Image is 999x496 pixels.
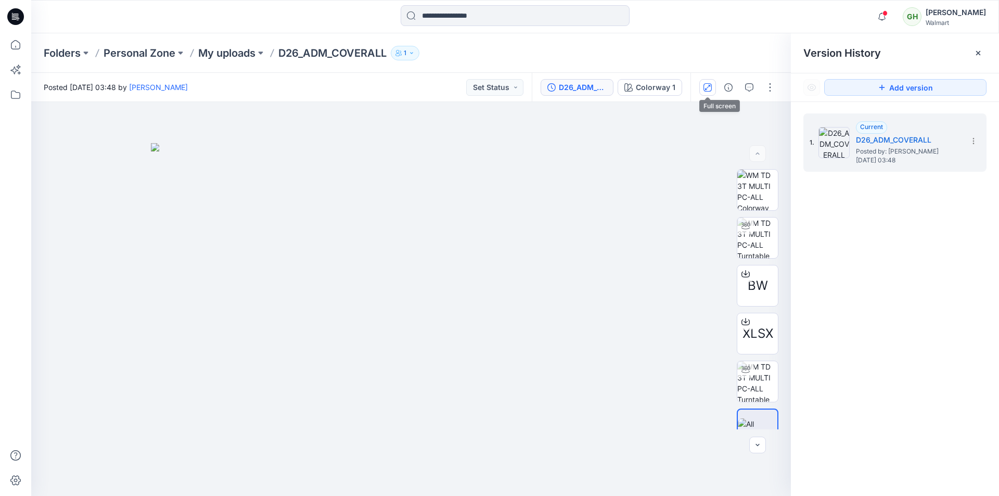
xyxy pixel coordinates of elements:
[810,138,814,147] span: 1.
[738,418,777,440] img: All colorways
[559,82,607,93] div: D26_ADM_COVERALL
[104,46,175,60] a: Personal Zone
[803,79,820,96] button: Show Hidden Versions
[748,276,768,295] span: BW
[803,47,881,59] span: Version History
[856,134,960,146] h5: D26_ADM_COVERALL
[541,79,613,96] button: D26_ADM_COVERALL
[720,79,737,96] button: Details
[44,82,188,93] span: Posted [DATE] 03:48 by
[737,218,778,258] img: WM TD 3T MULTI PC-ALL Turntable with Avatar
[856,157,960,164] span: [DATE] 03:48
[198,46,255,60] a: My uploads
[44,46,81,60] a: Folders
[974,49,982,57] button: Close
[618,79,682,96] button: Colorway 1
[391,46,419,60] button: 1
[860,123,883,131] span: Current
[824,79,987,96] button: Add version
[737,170,778,210] img: WM TD 3T MULTI PC-ALL Colorway wo Avatar
[636,82,675,93] div: Colorway 1
[404,47,406,59] p: 1
[856,146,960,157] span: Posted by: Gayan Hettiarachchi
[278,46,387,60] p: D26_ADM_COVERALL
[737,361,778,402] img: WM TD 3T MULTI PC-ALL Turntable with Avatar
[903,7,921,26] div: GH
[818,127,850,158] img: D26_ADM_COVERALL
[742,324,773,343] span: XLSX
[926,6,986,19] div: [PERSON_NAME]
[926,19,986,27] div: Walmart
[129,83,188,92] a: [PERSON_NAME]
